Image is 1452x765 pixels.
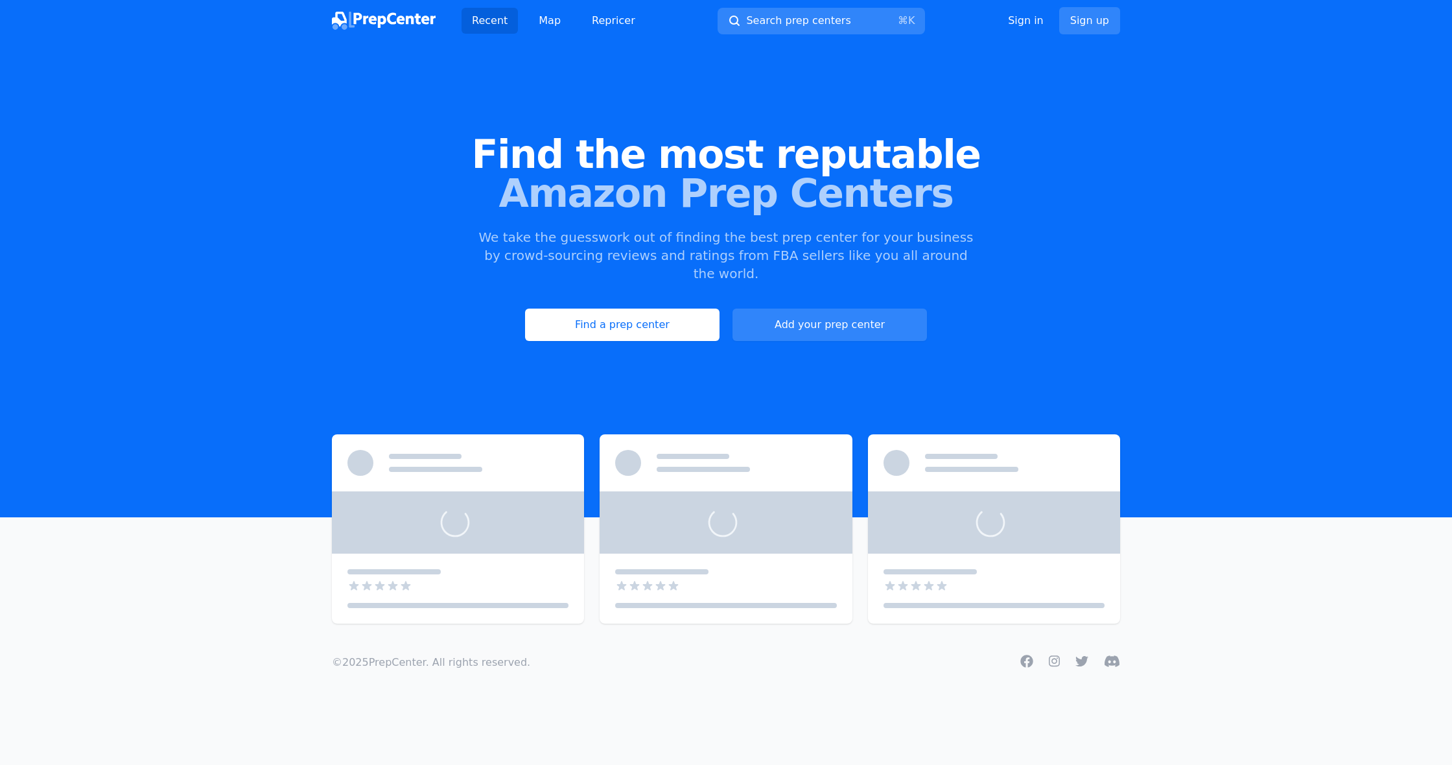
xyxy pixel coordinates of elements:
[462,8,518,34] a: Recent
[1059,7,1120,34] a: Sign up
[908,14,915,27] kbd: K
[332,12,436,30] img: PrepCenter
[21,135,1431,174] span: Find the most reputable
[746,13,850,29] span: Search prep centers
[477,228,975,283] p: We take the guesswork out of finding the best prep center for your business by crowd-sourcing rev...
[525,309,720,341] a: Find a prep center
[528,8,571,34] a: Map
[718,8,925,34] button: Search prep centers⌘K
[1008,13,1044,29] a: Sign in
[21,174,1431,213] span: Amazon Prep Centers
[898,14,908,27] kbd: ⌘
[732,309,927,341] a: Add your prep center
[581,8,646,34] a: Repricer
[332,655,530,670] p: © 2025 PrepCenter. All rights reserved.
